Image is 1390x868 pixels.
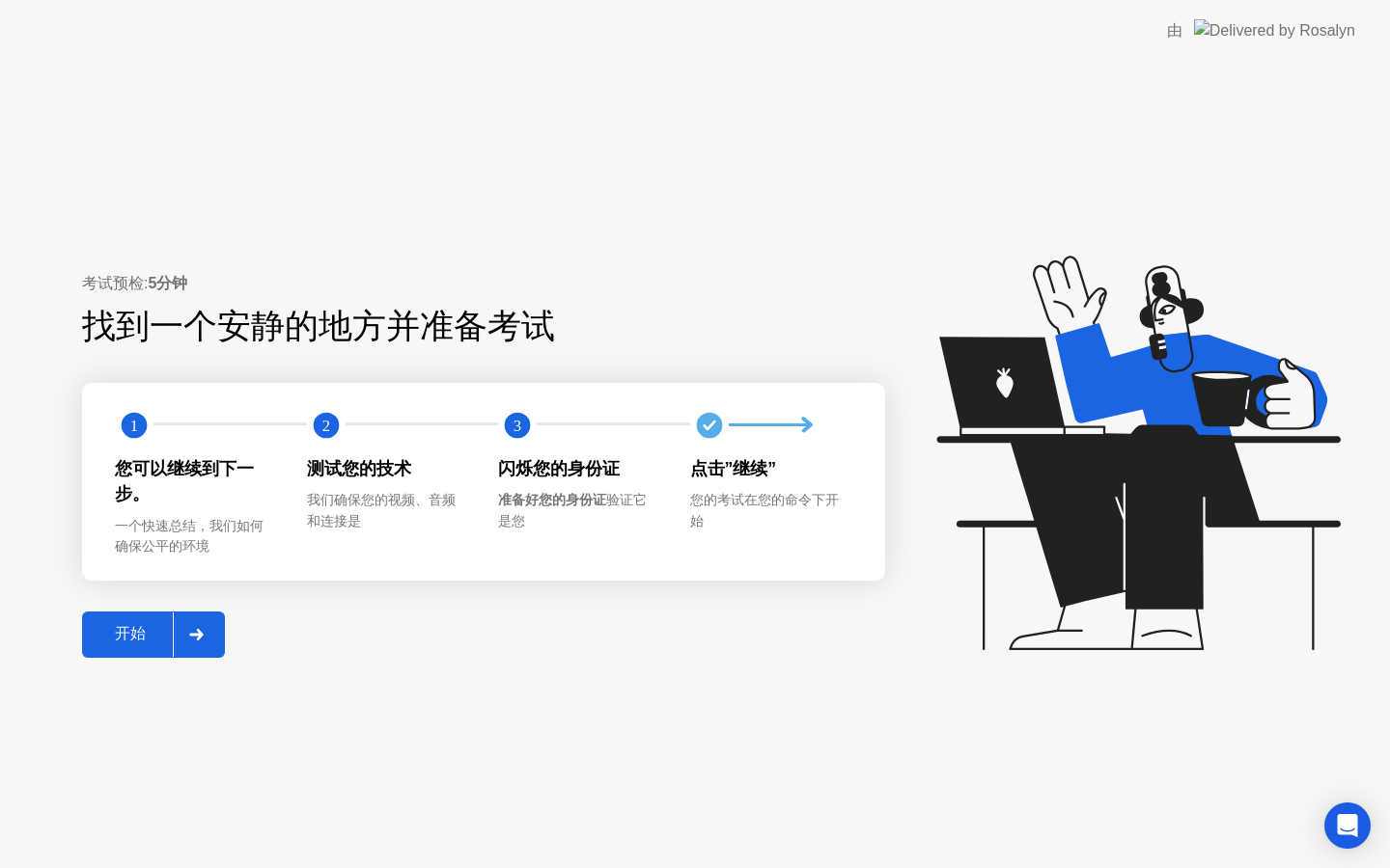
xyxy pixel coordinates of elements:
[115,456,276,507] div: 您可以继续到下一步。
[115,516,276,557] div: 一个快速总结，我们如何确保公平的环境
[690,456,851,481] div: 点击”继续”
[498,492,606,507] b: 准备好您的身份证
[82,272,885,295] div: 考试预检:
[82,301,763,352] div: 找到一个安静的地方并准备考试
[690,490,851,531] div: 您的考试在您的命令下开始
[321,417,329,435] text: 2
[514,417,521,435] text: 3
[82,611,225,658] button: 开始
[148,275,187,291] b: 5分钟
[1194,19,1355,41] img: Delivered by Rosalyn
[1167,19,1182,42] div: 由
[307,490,468,531] div: 我们确保您的视频、音频和连接是
[307,456,468,481] div: 测试您的技术
[498,490,659,531] div: 验证它是您
[498,456,659,481] div: 闪烁您的身份证
[88,624,173,644] div: 开始
[1324,802,1371,849] div: Open Intercom Messenger
[130,417,138,435] text: 1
